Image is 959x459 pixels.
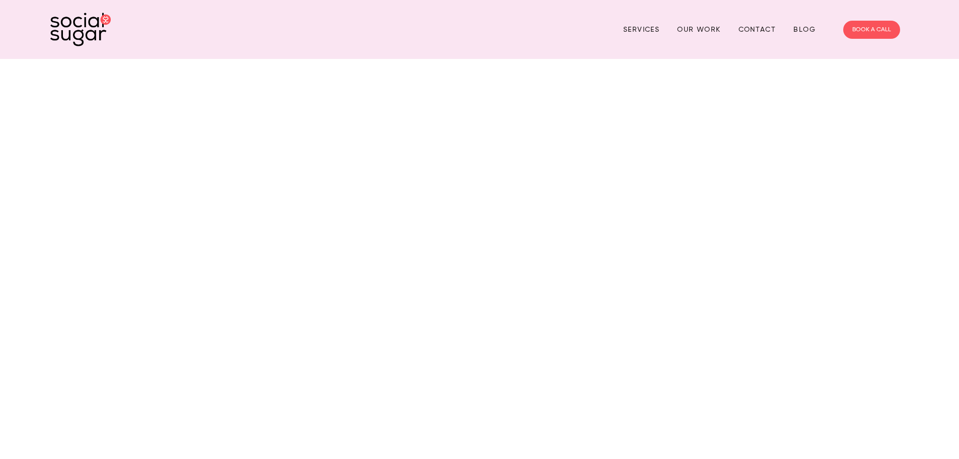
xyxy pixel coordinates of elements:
[677,22,720,37] a: Our Work
[739,22,776,37] a: Contact
[793,22,816,37] a: Blog
[50,13,111,46] img: SocialSugar
[843,21,900,39] a: BOOK A CALL
[623,22,659,37] a: Services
